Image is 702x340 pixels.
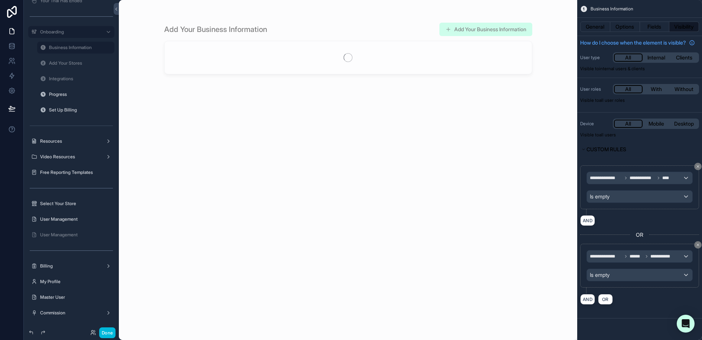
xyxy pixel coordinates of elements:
label: Select Your Store [40,201,110,207]
span: Custom rules [586,146,626,152]
button: With [643,85,670,93]
button: All [614,54,643,62]
label: User Management [40,232,110,238]
button: Is empty [586,269,693,281]
label: Add Your Stores [49,60,110,66]
label: Progress [49,91,110,97]
span: OR [601,297,610,302]
label: Resources [40,138,100,144]
label: Free Reporting Templates [40,169,110,175]
button: Custom rules [580,144,695,155]
label: Master User [40,294,110,300]
button: Visibility [669,22,699,32]
label: Video Resources [40,154,100,160]
span: Is empty [590,193,610,200]
a: How do I choose when the element is visible? [580,39,695,46]
label: Onboarding [40,29,100,35]
button: Options [610,22,640,32]
span: All user roles [599,97,625,103]
p: Visible to [580,97,699,103]
span: How do I choose when the element is visible? [580,39,686,46]
label: User Management [40,216,110,222]
label: Billing [40,263,100,269]
label: Business Information [49,45,110,51]
button: Desktop [670,120,698,128]
button: All [614,85,643,93]
button: AND [580,215,595,226]
button: Done [99,327,116,338]
button: Internal [643,54,670,62]
label: User type [580,55,610,61]
label: Device [580,121,610,127]
button: Fields [640,22,670,32]
label: My Profile [40,279,110,285]
label: Commission [40,310,100,316]
button: Is empty [586,190,693,203]
p: Visible to [580,132,699,138]
span: Business Information [591,6,633,12]
button: Clients [670,54,698,62]
span: Is empty [590,271,610,279]
label: Set Up Billing [49,107,110,113]
button: Mobile [643,120,670,128]
button: AND [580,294,595,305]
button: Without [670,85,698,93]
span: all users [599,132,616,137]
span: OR [636,231,643,239]
button: All [614,120,643,128]
label: User roles [580,86,610,92]
label: Integrations [49,76,110,82]
span: Internal users & clients [599,66,645,71]
button: General [580,22,610,32]
div: Open Intercom Messenger [677,315,695,333]
p: Visible to [580,66,699,72]
button: OR [598,294,613,305]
